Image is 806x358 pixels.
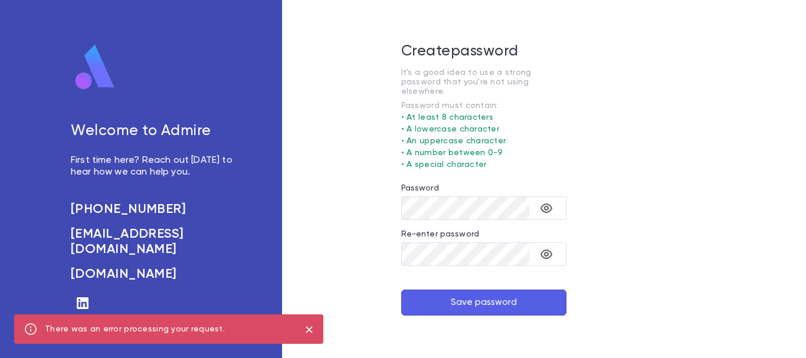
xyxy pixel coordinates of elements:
[401,101,566,110] p: Password must contain:
[71,123,235,140] h5: Welcome to Admire
[71,44,119,91] img: logo
[401,229,479,239] label: Re-enter password
[401,68,566,96] p: It's a good idea to use a strong password that you're not using elsewhere.
[401,124,566,134] p: • A lowercase character
[300,320,319,339] button: close
[71,267,235,282] a: [DOMAIN_NAME]
[401,113,566,122] p: • At least 8 characters
[401,43,566,61] h5: Create password
[71,202,235,217] a: [PHONE_NUMBER]
[535,196,558,220] button: toggle password visibility
[401,160,566,169] p: • A special character
[535,242,558,266] button: toggle password visibility
[401,136,566,146] p: • An uppercase character
[71,226,235,257] a: [EMAIL_ADDRESS][DOMAIN_NAME]
[71,155,235,178] p: First time here? Reach out [DATE] to hear how we can help you.
[401,183,439,193] label: Password
[45,318,225,340] div: There was an error processing your request.
[401,148,566,157] p: • A number between 0-9
[401,290,566,316] button: Save password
